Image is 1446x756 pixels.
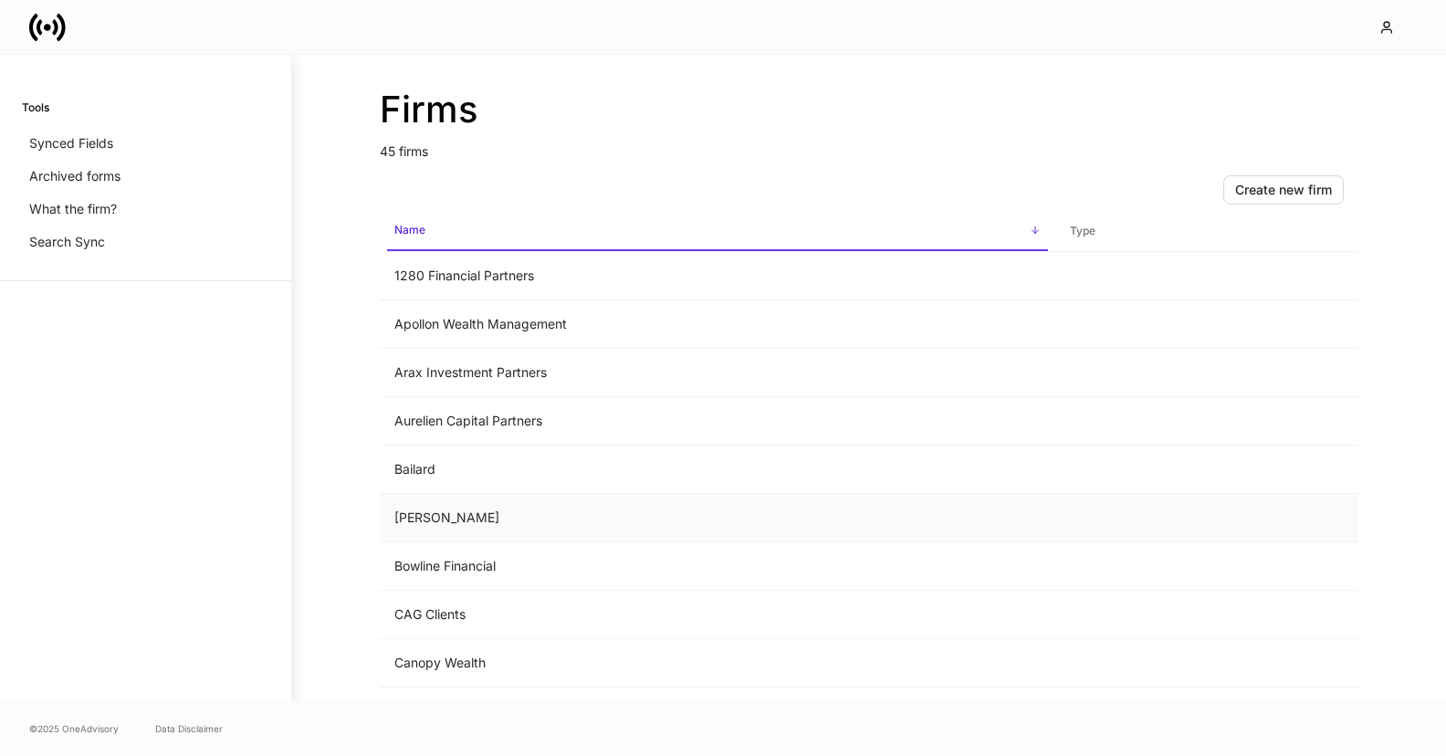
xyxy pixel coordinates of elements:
a: Synced Fields [22,127,269,160]
td: Aurelien Capital Partners [380,397,1055,446]
td: [PERSON_NAME] [380,494,1055,542]
h2: Firms [380,88,1358,131]
a: Archived forms [22,160,269,193]
td: Apollon Wealth Management [380,300,1055,349]
a: What the firm? [22,193,269,226]
td: Arax Investment Partners [380,349,1055,397]
p: 45 firms [380,131,1358,161]
p: What the firm? [29,200,117,218]
h6: Type [1070,222,1095,239]
td: CAG Clients [380,591,1055,639]
a: Search Sync [22,226,269,258]
h6: Tools [22,99,49,116]
button: Create new firm [1223,175,1344,205]
span: © 2025 OneAdvisory [29,721,119,736]
a: Data Disclaimer [155,721,223,736]
td: Canopy Wealth [380,639,1055,688]
p: Synced Fields [29,134,113,152]
div: Create new firm [1235,184,1332,196]
td: Bowline Financial [380,542,1055,591]
p: Archived forms [29,167,120,185]
td: Bailard [380,446,1055,494]
h6: Name [394,221,425,238]
span: Type [1063,213,1351,250]
span: Name [387,212,1048,251]
td: Canvas Wealth Advisors [380,688,1055,736]
p: Search Sync [29,233,105,251]
td: 1280 Financial Partners [380,252,1055,300]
